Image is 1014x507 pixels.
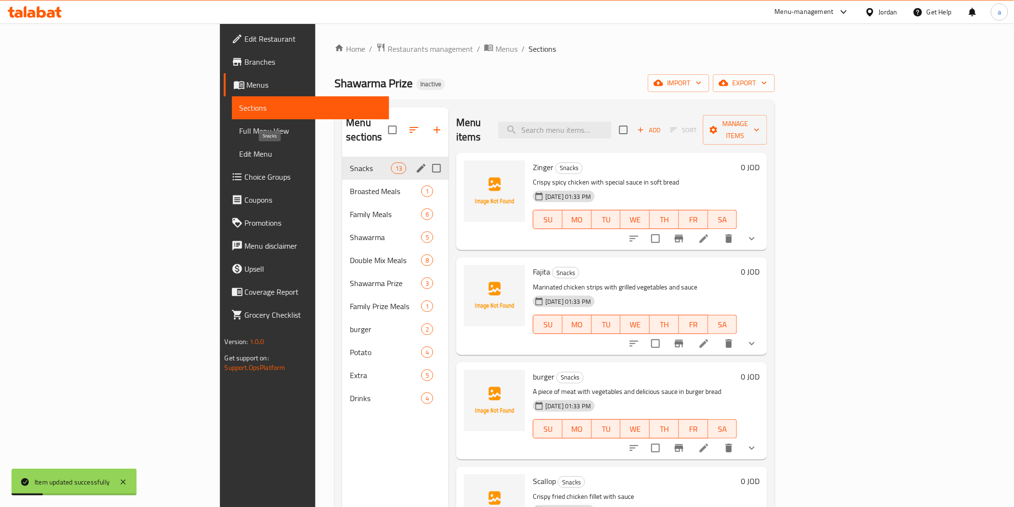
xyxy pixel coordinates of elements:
div: Menu-management [775,6,834,18]
span: Snacks [350,162,391,174]
button: Add section [426,118,449,141]
span: Fajita [533,265,550,279]
span: Restaurants management [388,43,473,55]
span: Snacks [553,267,579,278]
a: Menus [224,73,389,96]
span: Edit Restaurant [245,33,381,45]
button: MO [563,315,592,334]
span: Edit Menu [240,148,381,160]
span: 4 [422,394,433,403]
span: Double Mix Meals [350,254,421,266]
span: TH [654,422,675,436]
a: Restaurants management [376,43,473,55]
button: delete [717,437,740,460]
a: Full Menu View [232,119,389,142]
a: Menu disclaimer [224,234,389,257]
p: Crispy spicy chicken with special sauce in soft bread [533,176,737,188]
span: FR [683,422,704,436]
button: Manage items [703,115,767,145]
span: 2 [422,325,433,334]
a: Support.OpsPlatform [225,361,286,374]
h6: 0 JOD [741,161,760,174]
div: Drinks [350,392,421,404]
span: [DATE] 01:33 PM [542,192,595,201]
div: Drinks4 [342,387,449,410]
span: Promotions [245,217,381,229]
div: items [391,162,406,174]
button: TH [650,210,679,229]
span: Choice Groups [245,171,381,183]
button: export [713,74,775,92]
span: Branches [245,56,381,68]
span: FR [683,318,704,332]
div: Snacks13edit [342,157,449,180]
span: Extra [350,369,421,381]
svg: Show Choices [746,442,758,454]
span: Manage items [711,118,760,142]
span: Potato [350,346,421,358]
span: Inactive [416,80,445,88]
span: Scallop [533,474,556,488]
a: Grocery Checklist [224,303,389,326]
span: Coverage Report [245,286,381,298]
div: items [421,208,433,220]
span: FR [683,213,704,227]
span: SA [712,422,734,436]
div: Item updated successfully [35,477,110,487]
a: Branches [224,50,389,73]
span: Select section first [664,123,703,138]
nav: breadcrumb [334,43,775,55]
img: burger [464,370,525,431]
button: TU [592,419,621,438]
button: FR [679,315,708,334]
span: SU [537,318,559,332]
button: SU [533,210,563,229]
a: Edit Menu [232,142,389,165]
span: Select to update [645,334,666,354]
div: Double Mix Meals8 [342,249,449,272]
span: 8 [422,256,433,265]
span: 13 [392,164,406,173]
span: [DATE] 01:33 PM [542,297,595,306]
span: Select to update [645,229,666,249]
span: Zinger [533,160,553,174]
h6: 0 JOD [741,265,760,278]
span: Full Menu View [240,125,381,137]
span: MO [566,422,588,436]
button: Branch-specific-item [668,227,691,250]
a: Edit Restaurant [224,27,389,50]
span: a [998,7,1001,17]
span: Add [636,125,662,136]
img: Zinger [464,161,525,222]
span: 3 [422,279,433,288]
button: SA [708,315,737,334]
button: Branch-specific-item [668,437,691,460]
button: TU [592,210,621,229]
span: WE [624,422,646,436]
p: A piece of meat with vegetables and delicious sauce in burger bread [533,386,737,398]
button: WE [621,315,650,334]
div: Snacks [555,162,583,174]
div: items [421,277,433,289]
button: Branch-specific-item [668,332,691,355]
button: sort-choices [622,227,645,250]
h6: 0 JOD [741,370,760,383]
button: SU [533,315,563,334]
div: items [421,300,433,312]
span: TH [654,318,675,332]
div: Broasted Meals1 [342,180,449,203]
p: Crispy fried chicken fillet with sauce [533,491,737,503]
input: search [498,122,611,138]
span: 1 [422,302,433,311]
span: TU [596,213,617,227]
span: TU [596,318,617,332]
span: SA [712,213,734,227]
span: Upsell [245,263,381,275]
button: delete [717,227,740,250]
a: Choice Groups [224,165,389,188]
a: Sections [232,96,389,119]
span: TU [596,422,617,436]
span: 1 [422,187,433,196]
button: sort-choices [622,437,645,460]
